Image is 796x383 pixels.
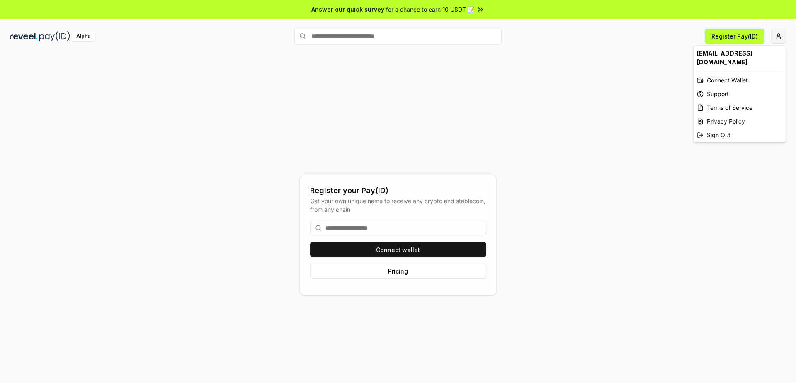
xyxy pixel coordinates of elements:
div: Connect Wallet [694,73,786,87]
a: Terms of Service [694,101,786,114]
div: [EMAIL_ADDRESS][DOMAIN_NAME] [694,46,786,70]
div: Sign Out [694,128,786,142]
a: Privacy Policy [694,114,786,128]
a: Support [694,87,786,101]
